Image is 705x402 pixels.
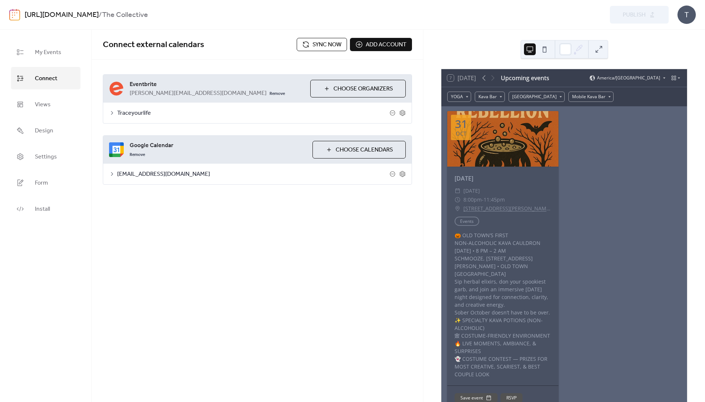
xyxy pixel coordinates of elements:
span: Views [35,99,51,110]
span: [PERSON_NAME][EMAIL_ADDRESS][DOMAIN_NAME] [130,89,267,98]
div: Upcoming events [501,74,549,82]
span: 11:45pm [484,195,505,204]
img: eventbrite [109,81,124,96]
b: The Collective [102,8,148,22]
div: 🎃 OLD TOWN’S FIRST NON-ALCOHOLIC KAVA CAULDRON [DATE] • 8 PM – 2 AM SCHMOOZE, [STREET_ADDRESS][PE... [447,231,558,378]
div: T [677,6,696,24]
button: Sync now [297,38,347,51]
b: / [99,8,102,22]
div: ​ [455,204,460,213]
span: Design [35,125,53,136]
span: Sync now [312,40,341,49]
span: Remove [130,152,145,158]
a: Design [11,119,80,142]
span: Choose Organizers [333,85,393,93]
a: Settings [11,145,80,168]
span: 8:00pm [463,195,482,204]
span: Connect external calendars [103,37,204,53]
span: Connect [35,73,57,84]
a: Form [11,171,80,194]
div: 31 [455,118,467,129]
span: Install [35,203,50,215]
span: Choose Calendars [336,146,393,154]
a: [STREET_ADDRESS][PERSON_NAME] [463,204,551,213]
a: Connect [11,67,80,89]
img: google [109,142,124,157]
a: Install [11,198,80,220]
span: My Events [35,47,61,58]
span: Traceyourlife [117,109,390,118]
button: Add account [350,38,412,51]
span: America/[GEOGRAPHIC_DATA] [597,76,660,80]
div: ​ [455,186,460,195]
button: Choose Organizers [310,80,406,97]
div: Oct [456,131,466,136]
span: - [482,195,484,204]
span: Google Calendar [130,141,307,150]
img: logo [9,9,20,21]
div: ​ [455,195,460,204]
span: Remove [270,91,285,97]
div: [DATE] [447,174,558,183]
span: [EMAIL_ADDRESS][DOMAIN_NAME] [117,170,390,179]
button: Choose Calendars [312,141,406,159]
span: Form [35,177,48,189]
a: [URL][DOMAIN_NAME] [25,8,99,22]
a: Views [11,93,80,115]
span: Settings [35,151,57,163]
span: Add account [366,40,406,49]
span: [DATE] [463,186,480,195]
span: Eventbrite [130,80,304,89]
a: My Events [11,41,80,63]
